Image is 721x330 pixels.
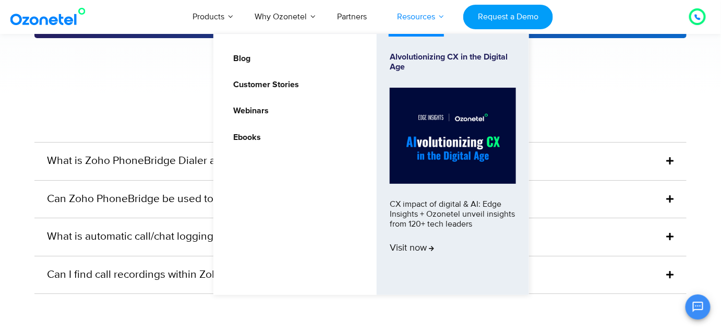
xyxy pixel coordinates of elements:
[390,243,434,254] span: Visit now
[47,229,219,245] a: What is automatic call/chat logging?
[463,5,552,29] a: Request a Demo
[686,294,711,320] button: Open chat
[34,218,687,256] div: What is automatic call/chat logging?
[34,181,687,218] div: Can Zoho PhoneBridge be used to improve inbound lead management?
[34,96,687,116] h2: Frequently Asked Questions
[390,52,516,277] a: Alvolutionizing CX in the Digital AgeCX impact of digital & AI: Edge Insights + Ozonetel unveil i...
[226,131,262,144] a: Ebooks
[47,153,320,170] a: What is Zoho PhoneBridge Dialer and how do you use it?
[34,256,687,294] div: Can I find call recordings within Zoho?
[226,52,252,65] a: Blog
[47,267,229,284] a: Can I find call recordings within Zoho?
[226,104,270,117] a: Webinars
[390,88,516,184] img: Alvolutionizing.jpg
[226,78,301,91] a: Customer Stories
[47,191,393,208] a: Can Zoho PhoneBridge be used to improve inbound lead management?
[34,143,687,180] div: What is Zoho PhoneBridge Dialer and how do you use it?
